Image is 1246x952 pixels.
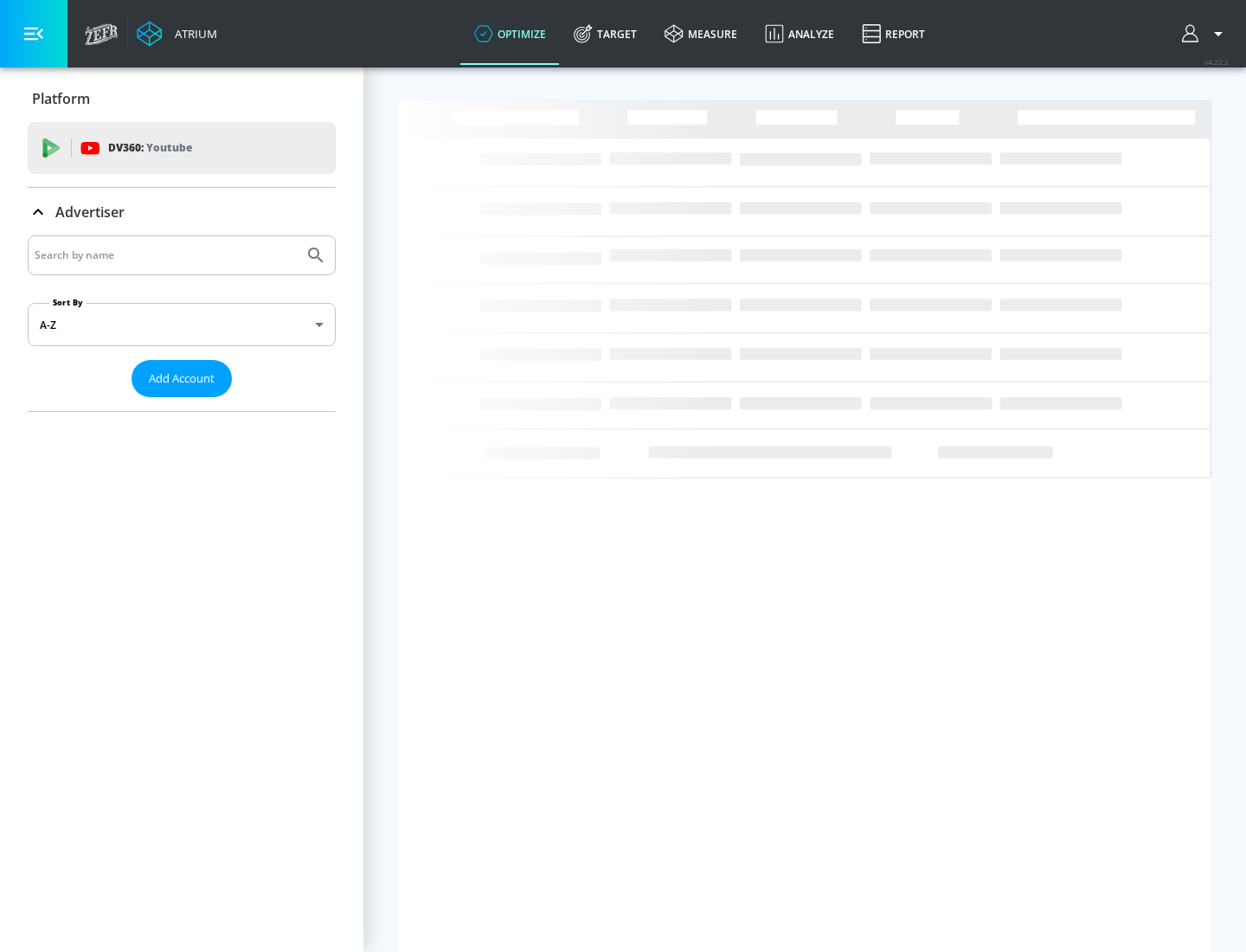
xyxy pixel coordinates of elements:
div: DV360: Youtube [28,122,336,174]
div: Advertiser [28,235,336,411]
p: DV360: [108,138,192,158]
a: Analyze [751,3,848,65]
a: measure [651,3,751,65]
a: Target [560,3,651,65]
nav: list of Advertiser [28,397,336,411]
p: Advertiser [55,203,125,222]
a: Atrium [137,21,217,47]
a: optimize [460,3,560,65]
button: Add Account [132,360,232,397]
div: Platform [28,74,336,123]
div: Advertiser [28,188,336,236]
p: Youtube [146,138,192,157]
a: Report [848,3,939,65]
span: Add Account [149,369,215,389]
label: Sort By [49,297,87,308]
div: A-Z [28,303,336,346]
input: Search by name [35,244,297,267]
span: v 4.22.2 [1204,57,1229,67]
div: Atrium [168,26,217,42]
p: Platform [32,89,90,108]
